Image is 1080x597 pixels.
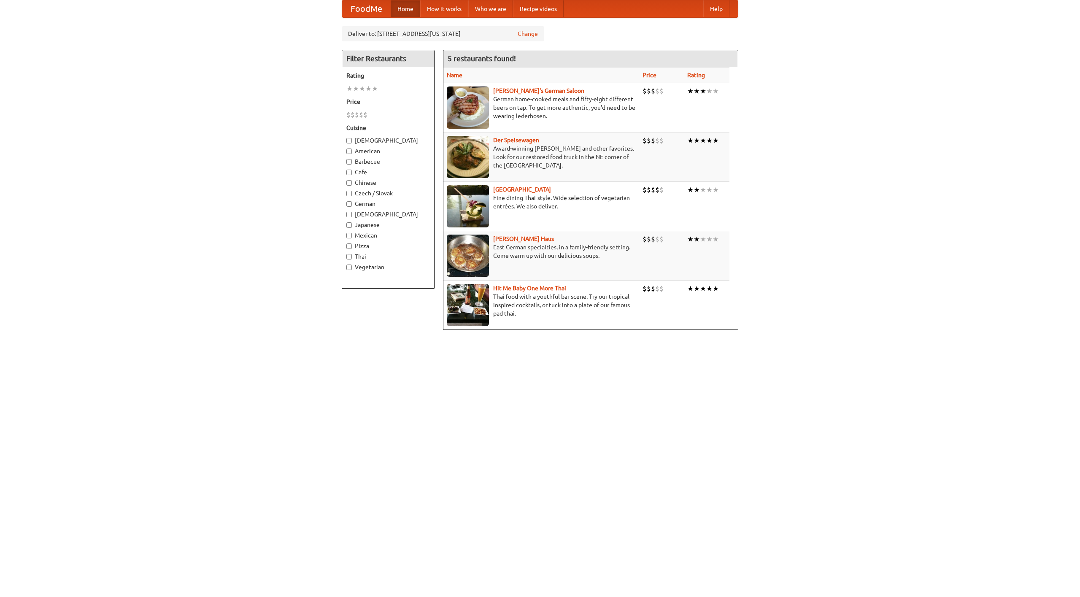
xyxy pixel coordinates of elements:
li: $ [647,185,651,194]
label: [DEMOGRAPHIC_DATA] [346,210,430,219]
li: $ [655,284,659,293]
input: Chinese [346,180,352,186]
li: $ [659,86,664,96]
li: $ [651,185,655,194]
a: [PERSON_NAME] Haus [493,235,554,242]
li: ★ [687,136,694,145]
p: Fine dining Thai-style. Wide selection of vegetarian entrées. We also deliver. [447,194,636,211]
h4: Filter Restaurants [342,50,434,67]
li: $ [651,235,655,244]
label: [DEMOGRAPHIC_DATA] [346,136,430,145]
li: $ [655,185,659,194]
input: American [346,149,352,154]
label: Cafe [346,168,430,176]
li: ★ [359,84,365,93]
img: babythai.jpg [447,284,489,326]
label: Czech / Slovak [346,189,430,197]
li: ★ [706,86,713,96]
p: East German specialties, in a family-friendly setting. Come warm up with our delicious soups. [447,243,636,260]
a: Price [643,72,656,78]
li: $ [655,86,659,96]
input: [DEMOGRAPHIC_DATA] [346,212,352,217]
a: How it works [420,0,468,17]
li: ★ [372,84,378,93]
li: $ [651,86,655,96]
li: ★ [353,84,359,93]
li: $ [359,110,363,119]
input: Thai [346,254,352,259]
li: $ [659,136,664,145]
img: kohlhaus.jpg [447,235,489,277]
a: Hit Me Baby One More Thai [493,285,566,292]
li: ★ [700,136,706,145]
li: ★ [706,284,713,293]
li: ★ [700,235,706,244]
li: ★ [713,284,719,293]
li: $ [351,110,355,119]
p: German home-cooked meals and fifty-eight different beers on tap. To get more authentic, you'd nee... [447,95,636,120]
li: $ [655,235,659,244]
li: ★ [694,136,700,145]
a: Who we are [468,0,513,17]
li: ★ [713,235,719,244]
li: $ [659,235,664,244]
li: $ [643,284,647,293]
p: Thai food with a youthful bar scene. Try our tropical inspired cocktails, or tuck into a plate of... [447,292,636,318]
a: [GEOGRAPHIC_DATA] [493,186,551,193]
li: $ [643,235,647,244]
ng-pluralize: 5 restaurants found! [448,54,516,62]
label: Japanese [346,221,430,229]
p: Award-winning [PERSON_NAME] and other favorites. Look for our restored food truck in the NE corne... [447,144,636,170]
a: Rating [687,72,705,78]
li: ★ [713,136,719,145]
a: Der Speisewagen [493,137,539,143]
li: ★ [700,86,706,96]
label: Vegetarian [346,263,430,271]
div: Deliver to: [STREET_ADDRESS][US_STATE] [342,26,544,41]
label: Chinese [346,178,430,187]
label: American [346,147,430,155]
li: $ [643,86,647,96]
a: Recipe videos [513,0,564,17]
label: Thai [346,252,430,261]
li: ★ [687,235,694,244]
li: ★ [687,185,694,194]
li: $ [659,284,664,293]
a: FoodMe [342,0,391,17]
h5: Price [346,97,430,106]
li: $ [363,110,367,119]
input: German [346,201,352,207]
label: Barbecue [346,157,430,166]
li: ★ [706,136,713,145]
img: satay.jpg [447,185,489,227]
li: ★ [694,185,700,194]
li: ★ [346,84,353,93]
li: $ [647,235,651,244]
h5: Rating [346,71,430,80]
h5: Cuisine [346,124,430,132]
label: Mexican [346,231,430,240]
li: ★ [706,235,713,244]
a: [PERSON_NAME]'s German Saloon [493,87,584,94]
input: Mexican [346,233,352,238]
li: $ [647,284,651,293]
li: $ [643,185,647,194]
img: esthers.jpg [447,86,489,129]
li: ★ [365,84,372,93]
a: Name [447,72,462,78]
input: Pizza [346,243,352,249]
li: ★ [687,86,694,96]
li: ★ [694,235,700,244]
li: ★ [700,284,706,293]
input: Vegetarian [346,265,352,270]
input: Japanese [346,222,352,228]
li: ★ [687,284,694,293]
a: Change [518,30,538,38]
li: ★ [713,86,719,96]
li: $ [647,136,651,145]
img: speisewagen.jpg [447,136,489,178]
